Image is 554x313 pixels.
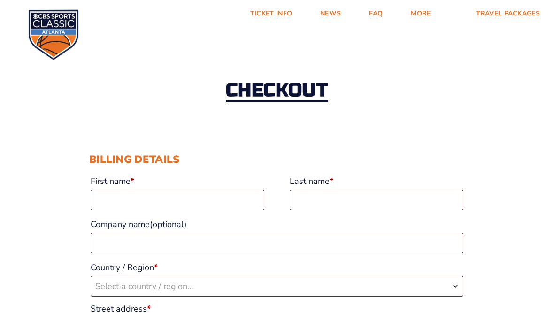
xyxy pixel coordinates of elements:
label: Country / Region [91,259,463,276]
h3: Billing details [89,153,465,166]
label: Company name [91,216,463,233]
span: Select a country / region… [95,281,193,292]
span: (optional) [150,219,187,230]
h2: Checkout [226,81,329,102]
span: Country / Region [91,276,463,297]
label: Last name [290,173,463,190]
label: First name [91,173,264,190]
img: CBS Sports Classic [28,9,79,60]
